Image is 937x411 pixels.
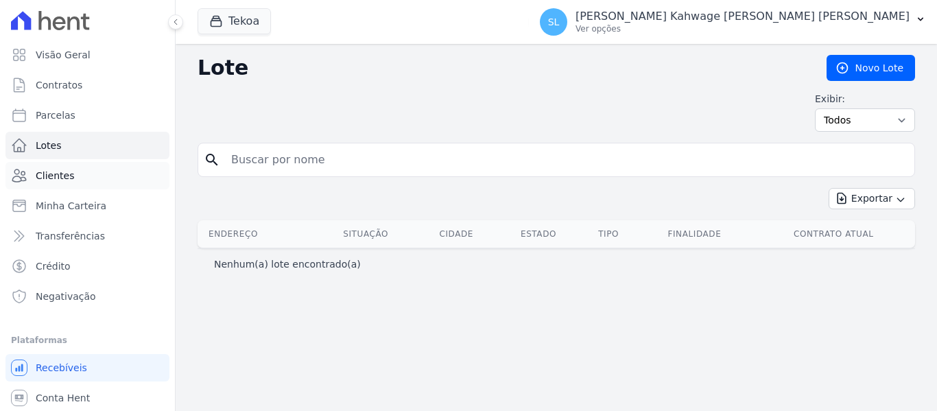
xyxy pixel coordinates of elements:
button: SL [PERSON_NAME] Kahwage [PERSON_NAME] [PERSON_NAME] Ver opções [529,3,937,41]
p: Nenhum(a) lote encontrado(a) [214,257,361,271]
div: Plataformas [11,332,164,349]
input: Buscar por nome [223,146,909,174]
a: Novo Lote [827,55,915,81]
a: Visão Geral [5,41,169,69]
a: Contratos [5,71,169,99]
p: [PERSON_NAME] Kahwage [PERSON_NAME] [PERSON_NAME] [576,10,910,23]
a: Parcelas [5,102,169,129]
span: Contratos [36,78,82,92]
p: Ver opções [576,23,910,34]
h2: Lote [198,56,805,80]
a: Minha Carteira [5,192,169,220]
th: Finalidade [637,220,752,248]
i: search [204,152,220,168]
button: Exportar [829,188,915,209]
span: Transferências [36,229,105,243]
a: Negativação [5,283,169,310]
button: Tekoa [198,8,271,34]
span: Negativação [36,290,96,303]
th: Situação [316,220,416,248]
th: Endereço [198,220,316,248]
label: Exibir: [815,92,915,106]
a: Crédito [5,253,169,280]
th: Contrato Atual [752,220,915,248]
span: Minha Carteira [36,199,106,213]
span: Parcelas [36,108,75,122]
th: Tipo [580,220,637,248]
span: SL [548,17,560,27]
span: Lotes [36,139,62,152]
th: Cidade [416,220,497,248]
a: Recebíveis [5,354,169,381]
span: Clientes [36,169,74,183]
a: Lotes [5,132,169,159]
span: Conta Hent [36,391,90,405]
span: Visão Geral [36,48,91,62]
span: Crédito [36,259,71,273]
a: Clientes [5,162,169,189]
a: Transferências [5,222,169,250]
th: Estado [497,220,580,248]
span: Recebíveis [36,361,87,375]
